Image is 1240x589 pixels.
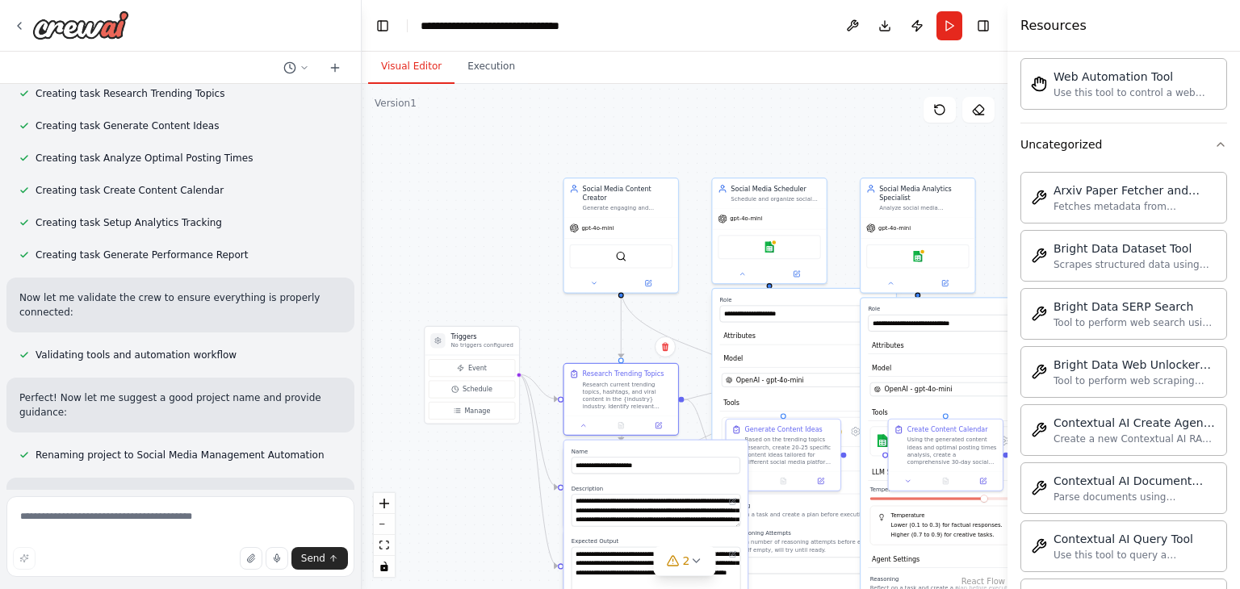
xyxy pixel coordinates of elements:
button: Configure tool [848,423,865,440]
div: Arxiv Paper Fetcher and Downloader [1054,182,1217,198]
div: Social Media SchedulerSchedule and organize social media content across multiple platforms for {c... [711,178,827,284]
div: Use this tool to query a Contextual AI RAG agent with access to your documents [1054,549,1217,562]
img: Google sheets [764,241,775,253]
g: Edge from 6fb2e6cc-874b-452e-8cdb-2eddf751455d to e2c89ce0-6015-4929-99b3-61071aabacf7 [685,395,720,459]
img: Contextualaiparsetool [1031,480,1047,496]
button: Model [868,360,1037,377]
img: Brightdatawebunlockertool [1031,364,1047,380]
button: Agent Settings [868,550,1037,567]
div: Uncategorized [1020,136,1102,152]
h4: Resources [1020,16,1087,36]
button: Event [429,359,515,377]
div: Social Media Scheduler [731,184,820,193]
button: Hide left sidebar [371,15,394,37]
div: Fetches metadata from [GEOGRAPHIC_DATA] based on a search query and optionally downloads PDFs. [1054,200,1217,213]
a: React Flow attribution [961,577,1005,586]
label: Max Reasoning Attempts [722,529,886,537]
p: No triggers configured [450,341,513,349]
span: OpenAI - gpt-4o-mini [884,385,952,394]
div: Bright Data Web Unlocker Scraping [1054,357,1217,373]
span: Schedule [463,385,492,394]
div: Use this tool to control a web browser and interact with websites using natural language. Capabil... [1054,86,1217,99]
button: Switch to previous chat [277,58,316,77]
button: Open in side panel [770,269,823,280]
button: toggle interactivity [374,556,395,577]
button: OpenAI - gpt-4o-mini [722,373,886,386]
button: Click to speak your automation idea [266,547,288,570]
div: Contextual AI Document Parser [1054,473,1217,489]
button: zoom in [374,493,395,514]
button: Open in editor [727,549,739,560]
span: Temperature: 0.7 [870,487,916,494]
label: Expected Output [572,537,740,545]
nav: breadcrumb [421,18,602,34]
span: LLM Settings [872,467,913,476]
span: Attributes [723,332,756,340]
button: Open in side panel [967,475,999,487]
g: Edge from triggers to 1288bf02-8453-48b3-aa2a-2b2972e5a618 [518,370,558,570]
span: Event [468,363,487,372]
button: Execution [455,50,528,84]
div: Parse documents using Contextual AI's advanced document parser [1054,491,1217,503]
span: Attributes [872,340,904,349]
button: Attributes [720,328,889,345]
div: Generate Content Ideas [745,425,823,434]
div: Scrapes structured data using Bright Data Dataset API from a URL and optional input parameters [1054,258,1217,271]
button: Improve this prompt [13,547,36,570]
div: Bright Data Dataset Tool [1054,240,1217,257]
div: Create a new Contextual AI RAG agent with documents and datastore [1054,432,1217,445]
div: Contextual AI Create Agent Tool [1054,415,1217,431]
span: Creating task Setup Analytics Tracking [36,216,222,229]
div: Research Trending TopicsResearch current trending topics, hashtags, and viral content in the {ind... [563,363,679,436]
span: gpt-4o-mini [730,215,762,223]
span: Agent Settings [872,554,920,563]
div: Create Content Calendar [907,425,988,434]
p: Perfect! Now let me suggest a good project name and provide guidance: [19,391,341,420]
h5: Temperature [878,512,1027,519]
div: Generate engaging and creative social media content ideas based on trending topics in the {indust... [583,204,672,211]
img: Google sheets [876,434,889,447]
span: Model [872,363,891,372]
div: Version 1 [375,97,417,110]
div: TriggersNo triggers configuredEventScheduleManage [424,326,520,424]
span: Creating task Research Trending Topics [36,87,224,100]
button: Open in side panel [919,278,971,289]
img: SerperDevTool [615,251,626,262]
button: Open in side panel [643,420,674,431]
div: Research Trending Topics [583,370,664,378]
img: Stagehandtool [1031,76,1047,92]
span: 2 [683,553,690,569]
button: Schedule [429,381,515,399]
img: Arxivpapertool [1031,190,1047,206]
div: Analyze social media engagement metrics, track performance across platforms, and provide actionab... [879,204,969,211]
span: Send [301,552,325,565]
span: Reasoning [870,576,899,583]
img: Brightdatasearchtool [1031,306,1047,322]
button: Hide right sidebar [972,15,995,37]
span: Creating task Generate Content Ideas [36,119,219,132]
span: Model [723,354,743,363]
label: Role [720,296,889,303]
span: gpt-4o-mini [878,224,911,232]
button: Open in editor [727,496,739,508]
div: Web Automation Tool [1054,69,1217,85]
g: Edge from 7cc2f377-8427-418b-a7d9-e4d43108ab7d to 6fb2e6cc-874b-452e-8cdb-2eddf751455d [617,288,626,357]
label: Name [572,448,740,455]
div: Using the generated content ideas and optimal posting times analysis, create a comprehensive 30-d... [907,437,997,466]
button: 2 [654,546,716,576]
button: OpenAI - gpt-4o-mini [870,382,1035,396]
img: Contextualaicreateagenttool [1031,422,1047,438]
span: Renaming project to Social Media Management Automation [36,449,325,462]
p: Maximum number of reasoning attempts before executing the task. If empty, will try until ready. [722,538,886,553]
div: Tool to perform web scraping using Bright Data Web Unlocker [1054,374,1217,387]
button: No output available [601,420,641,431]
button: LLM Settings [868,463,1037,480]
span: Tools [872,407,888,416]
p: Reflect on a task and create a plan before execution [722,511,868,518]
span: Manage [464,406,490,415]
button: No output available [764,475,803,487]
span: gpt-4o-mini [581,224,614,232]
label: Description [572,485,740,492]
button: Send [291,547,348,570]
img: Brightdatadatasettool [1031,248,1047,264]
